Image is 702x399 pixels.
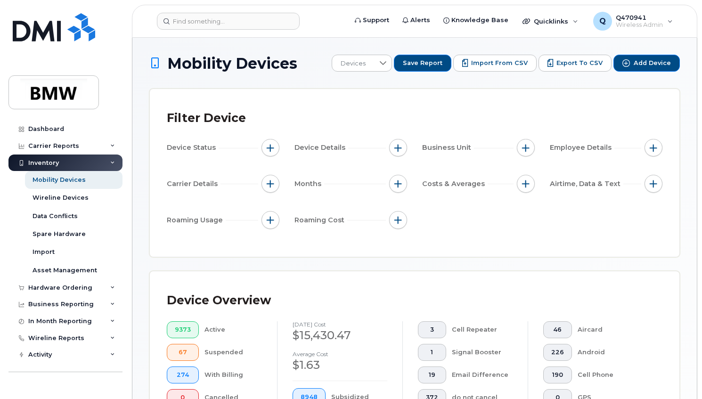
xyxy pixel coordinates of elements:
span: Mobility Devices [167,55,297,72]
span: Export to CSV [556,59,603,67]
div: Aircard [578,321,648,338]
div: Cell Repeater [452,321,513,338]
span: Devices [332,55,374,72]
div: Email Difference [452,366,513,383]
button: 226 [543,344,572,361]
span: Months [294,179,324,189]
button: 19 [418,366,446,383]
button: 1 [418,344,446,361]
div: Signal Booster [452,344,513,361]
span: Device Status [167,143,219,153]
button: Export to CSV [539,55,612,72]
span: Carrier Details [167,179,220,189]
button: 274 [167,366,199,383]
button: 67 [167,344,199,361]
iframe: Messenger Launcher [661,358,695,392]
span: Employee Details [550,143,614,153]
div: Android [578,344,648,361]
div: Filter Device [167,106,246,130]
div: Cell Phone [578,366,648,383]
span: Roaming Usage [167,215,226,225]
button: 9373 [167,321,199,338]
span: Add Device [634,59,671,67]
span: 9373 [175,326,191,334]
button: 46 [543,321,572,338]
span: Device Details [294,143,348,153]
span: Costs & Averages [422,179,488,189]
button: Add Device [613,55,680,72]
button: Import from CSV [453,55,537,72]
button: 190 [543,366,572,383]
h4: [DATE] cost [293,321,387,327]
div: With Billing [204,366,262,383]
span: Airtime, Data & Text [550,179,623,189]
span: 3 [426,326,438,334]
span: Save Report [403,59,442,67]
div: Suspended [204,344,262,361]
button: Save Report [394,55,451,72]
span: 274 [175,371,191,379]
span: 46 [551,326,564,334]
span: Import from CSV [471,59,528,67]
span: 1 [426,349,438,356]
span: 67 [175,349,191,356]
span: Roaming Cost [294,215,347,225]
div: $15,430.47 [293,327,387,343]
span: 190 [551,371,564,379]
span: 226 [551,349,564,356]
h4: Average cost [293,351,387,357]
div: $1.63 [293,357,387,373]
div: Active [204,321,262,338]
div: Device Overview [167,288,271,313]
button: 3 [418,321,446,338]
span: Business Unit [422,143,474,153]
span: 19 [426,371,438,379]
